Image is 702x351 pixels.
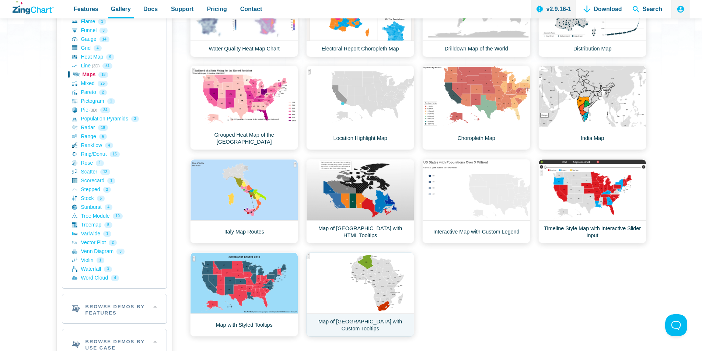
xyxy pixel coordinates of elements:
[422,159,530,243] a: Interactive Map with Custom Legend
[538,66,646,150] a: India Map
[190,252,298,337] a: Map with Styled Tooltips
[207,4,227,14] span: Pricing
[62,294,167,324] h2: Browse Demos By Features
[171,4,193,14] span: Support
[422,66,530,150] a: Choropleth Map
[306,66,414,150] a: Location Highlight Map
[240,4,262,14] span: Contact
[306,159,414,243] a: Map of [GEOGRAPHIC_DATA] with HTML Tooltips
[111,4,131,14] span: Gallery
[306,252,414,337] a: Map of [GEOGRAPHIC_DATA] with Custom Tooltips
[143,4,158,14] span: Docs
[538,159,646,243] a: Timeline Style Map with Interactive Slider Input
[190,66,298,150] a: Grouped Heat Map of the [GEOGRAPHIC_DATA]
[74,4,98,14] span: Features
[665,314,687,336] iframe: Toggle Customer Support
[13,1,54,14] a: ZingChart Logo. Click to return to the homepage
[190,159,298,243] a: Italy Map Routes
